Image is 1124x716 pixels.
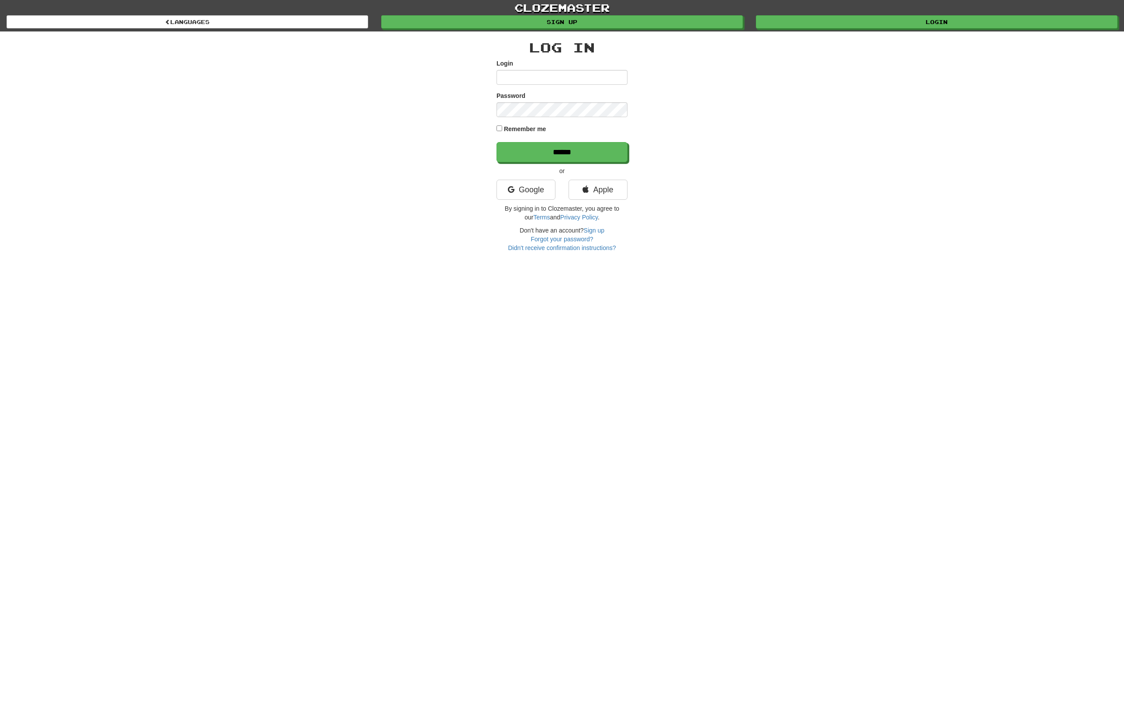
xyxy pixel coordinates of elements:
a: Apple [569,180,628,200]
a: Forgot your password? [531,236,593,243]
a: Terms [533,214,550,221]
a: Privacy Policy [560,214,598,221]
a: Languages [7,15,368,28]
a: Didn't receive confirmation instructions? [508,244,616,251]
p: By signing in to Clozemaster, you agree to our and . [496,204,628,222]
h2: Log In [496,40,628,55]
label: Password [496,91,525,100]
label: Login [496,59,513,68]
a: Login [756,15,1117,28]
a: Google [496,180,555,200]
label: Remember me [504,125,546,133]
p: or [496,167,628,175]
div: Don't have an account? [496,226,628,252]
a: Sign up [584,227,604,234]
a: Sign up [381,15,743,28]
